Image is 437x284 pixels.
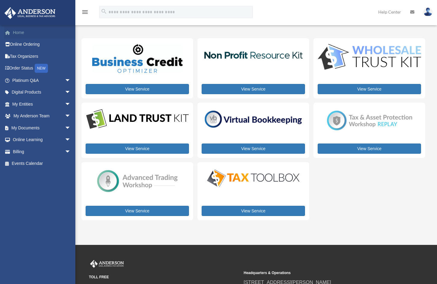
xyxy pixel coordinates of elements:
span: arrow_drop_down [65,122,77,134]
small: TOLL FREE [89,274,240,280]
i: search [101,8,107,15]
a: View Service [202,84,305,94]
a: Billingarrow_drop_down [4,146,80,158]
a: View Service [202,144,305,154]
a: My Entitiesarrow_drop_down [4,98,80,110]
a: Online Learningarrow_drop_down [4,134,80,146]
a: Platinum Q&Aarrow_drop_down [4,74,80,86]
div: NEW [35,64,48,73]
span: arrow_drop_down [65,110,77,122]
a: View Service [202,206,305,216]
a: Digital Productsarrow_drop_down [4,86,77,98]
span: arrow_drop_down [65,146,77,158]
a: Home [4,26,80,39]
a: View Service [318,84,421,94]
a: My Documentsarrow_drop_down [4,122,80,134]
img: Anderson Advisors Platinum Portal [89,260,125,268]
a: Events Calendar [4,158,80,170]
span: arrow_drop_down [65,74,77,87]
small: Headquarters & Operations [244,270,395,276]
a: View Service [86,206,189,216]
span: arrow_drop_down [65,86,77,99]
a: View Service [86,84,189,94]
i: menu [81,8,89,16]
a: Order StatusNEW [4,62,80,75]
span: arrow_drop_down [65,134,77,146]
a: View Service [318,144,421,154]
a: My Anderson Teamarrow_drop_down [4,110,80,122]
a: menu [81,11,89,16]
a: Tax Organizers [4,50,80,62]
a: View Service [86,144,189,154]
span: arrow_drop_down [65,98,77,110]
img: Anderson Advisors Platinum Portal [3,7,57,19]
a: Online Ordering [4,39,80,51]
img: User Pic [423,8,432,16]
